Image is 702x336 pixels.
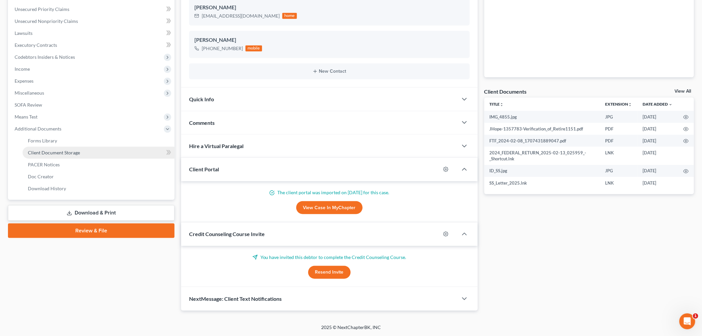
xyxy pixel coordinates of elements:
td: 2024_FEDERAL_RETURN_2025-02-13_025959_-_Shortcut.lnk [484,147,600,165]
span: Additional Documents [15,126,61,131]
td: IMG_4855.jpg [484,111,600,123]
td: [DATE] [638,177,678,189]
a: Extensionunfold_more [605,102,632,107]
a: Lawsuits [9,27,175,39]
td: FTF_2024-02-08_1707431889047.pdf [484,135,600,147]
span: SOFA Review [15,102,42,108]
div: home [282,13,297,19]
td: [DATE] [638,123,678,135]
td: SS_Letter_2025.lnk [484,177,600,189]
a: SOFA Review [9,99,175,111]
span: Unsecured Nonpriority Claims [15,18,78,24]
a: Titleunfold_more [490,102,504,107]
a: Client Document Storage [23,147,175,159]
div: 2025 © NextChapterBK, INC [162,324,540,336]
div: [PERSON_NAME] [194,4,464,12]
span: Doc Creator [28,174,54,179]
td: JPG [600,111,638,123]
td: JHope-1357783-Verification_of_Retire1151.pdf [484,123,600,135]
td: JPG [600,165,638,177]
div: Client Documents [484,88,527,95]
a: Unsecured Priority Claims [9,3,175,15]
i: expand_more [669,103,673,107]
td: ID_SS.jpg [484,165,600,177]
span: Income [15,66,30,72]
td: [DATE] [638,147,678,165]
a: PACER Notices [23,159,175,171]
span: PACER Notices [28,162,60,167]
td: PDF [600,135,638,147]
span: Forms Library [28,138,57,143]
span: NextMessage: Client Text Notifications [189,295,282,302]
a: Date Added expand_more [643,102,673,107]
span: 1 [693,313,698,319]
span: Executory Contracts [15,42,57,48]
span: Codebtors Insiders & Notices [15,54,75,60]
span: Download History [28,186,66,191]
div: [PHONE_NUMBER] [202,45,243,52]
span: Client Portal [189,166,219,172]
span: Means Test [15,114,37,120]
span: Hire a Virtual Paralegal [189,143,244,149]
span: Unsecured Priority Claims [15,6,69,12]
td: PDF [600,123,638,135]
iframe: Intercom live chat [679,313,695,329]
button: Resend Invite [308,266,351,279]
a: Forms Library [23,135,175,147]
a: View All [675,89,691,94]
div: [EMAIL_ADDRESS][DOMAIN_NAME] [202,13,280,19]
a: Executory Contracts [9,39,175,51]
p: You have invited this debtor to complete the Credit Counseling Course. [189,254,470,261]
a: Unsecured Nonpriority Claims [9,15,175,27]
a: View Case in MyChapter [296,201,363,214]
span: Client Document Storage [28,150,80,155]
a: Review & File [8,223,175,238]
button: New Contact [194,69,464,74]
span: Expenses [15,78,34,84]
p: The client portal was imported on [DATE] for this case. [189,189,470,196]
a: Doc Creator [23,171,175,183]
td: LNK [600,147,638,165]
span: Miscellaneous [15,90,44,96]
span: Comments [189,120,215,126]
span: Credit Counseling Course Invite [189,231,265,237]
i: unfold_more [628,103,632,107]
span: Quick Info [189,96,214,102]
span: Lawsuits [15,30,33,36]
td: LNK [600,177,638,189]
td: [DATE] [638,111,678,123]
a: Download History [23,183,175,195]
i: unfold_more [500,103,504,107]
td: [DATE] [638,135,678,147]
div: [PERSON_NAME] [194,36,464,44]
a: Download & Print [8,205,175,221]
div: mobile [246,45,262,51]
td: [DATE] [638,165,678,177]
